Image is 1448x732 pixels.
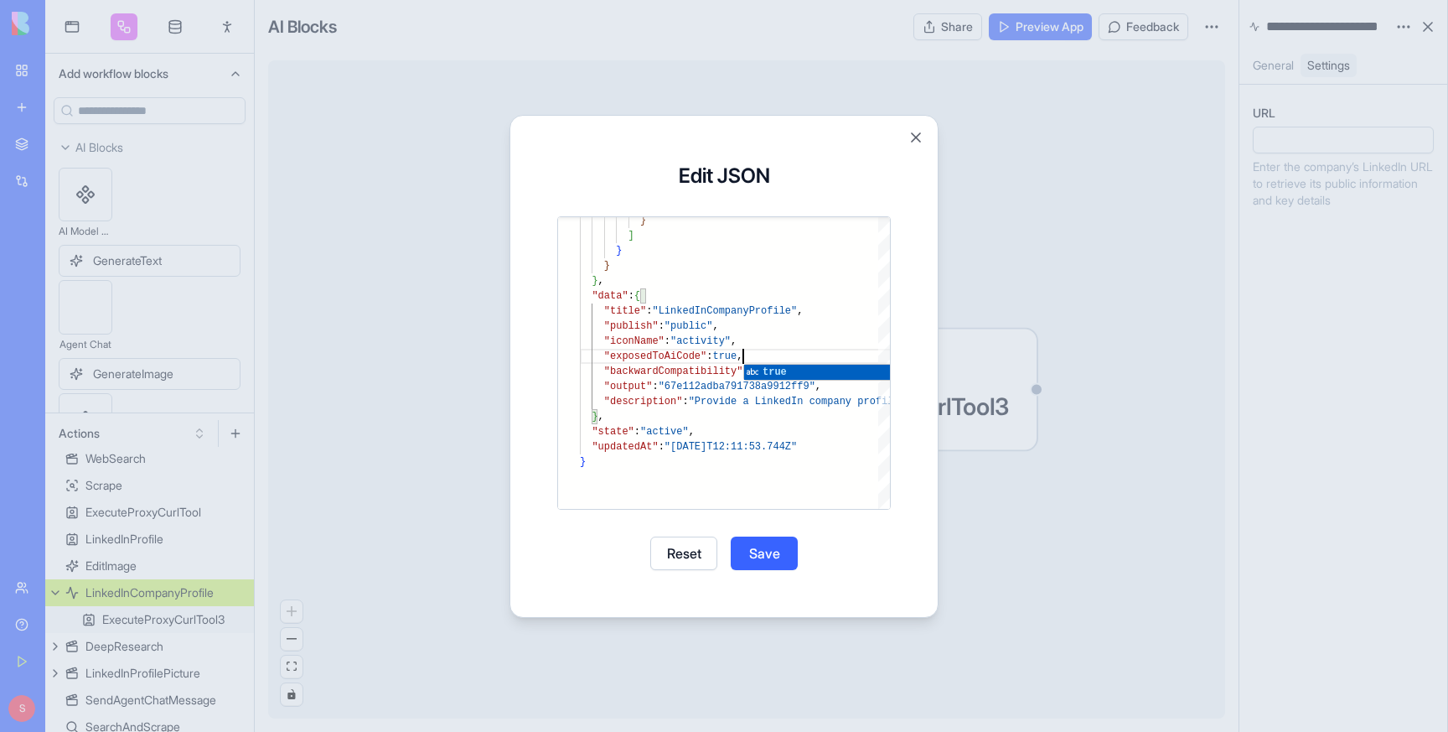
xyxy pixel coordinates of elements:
span: true [712,350,737,362]
div: Suggest [744,365,1103,382]
span: "output" [604,381,653,392]
span: "iconName" [604,335,665,347]
span: , [598,411,604,423]
span: , [598,275,604,287]
span: "publish" [604,320,659,332]
span: , [815,381,821,392]
button: Reset [650,537,717,570]
span: { [634,290,640,302]
span: "public" [665,320,713,332]
span: , [712,320,718,332]
button: Save [731,537,798,570]
span: : [706,350,712,362]
span: , [737,350,742,362]
span: "active" [640,426,689,438]
span: , [797,305,803,317]
span: : [659,441,665,453]
span: : [628,290,634,302]
div: true [744,365,1103,380]
span: "backwardCompatibility" [604,366,743,377]
span: } [580,456,586,468]
span: "Provide a LinkedIn company profile link to [689,396,949,408]
span: : [646,305,652,317]
span: ] [628,230,634,241]
span: : [682,396,688,408]
span: } [640,215,646,226]
span: "state" [592,426,633,438]
span: } [592,411,597,423]
span: "67e112adba791738a9912ff9" [659,381,815,392]
span: "data" [592,290,628,302]
span: "description" [604,396,683,408]
span: : [665,335,670,347]
h3: Edit JSON [557,163,891,189]
span: , [731,335,737,347]
span: , [689,426,695,438]
span: } [592,275,597,287]
span: } [616,245,622,257]
span: "updatedAt" [592,441,658,453]
span: : [659,320,665,332]
span: true [763,366,787,378]
span: } [604,260,610,272]
span: "activity" [670,335,731,347]
span: "LinkedInCompanyProfile" [652,305,797,317]
span: "exposedToAiCode" [604,350,706,362]
span: : [652,381,658,392]
span: : [634,426,640,438]
span: "[DATE]T12:11:53.744Z" [665,441,797,453]
span: "title" [604,305,646,317]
